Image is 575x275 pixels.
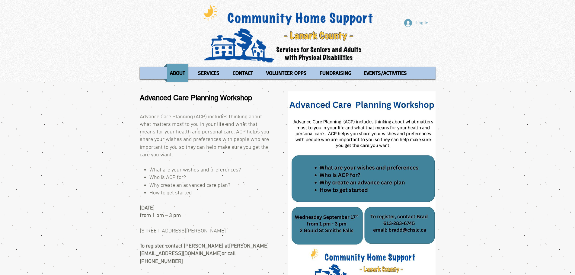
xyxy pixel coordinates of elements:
[227,64,259,82] a: CONTACT
[164,64,191,82] a: ABOUT
[358,64,413,82] a: EVENTS/ACTIVITIES
[400,17,433,29] button: Log In
[264,64,309,82] p: VOLUNTEER OPPS
[314,64,356,82] a: FUNDRAISING
[140,228,226,234] span: [STREET_ADDRESS][PERSON_NAME]
[195,64,222,82] p: SERVICES
[140,114,269,158] span: Advance Care Planning (ACP) includes thinking about what matters most to you in your life and wha...
[230,64,256,82] p: CONTACT
[361,64,410,82] p: EVENTS/ACTIVITIES
[260,64,312,82] a: VOLUNTEER OPPS
[140,205,181,219] span: [DATE] from 1 pm – 3 pm
[140,94,252,102] span: Advanced Care Planning Workshop
[192,64,225,82] a: SERVICES
[149,174,186,181] span: Who is ACP for?
[414,20,430,26] span: Log In
[167,64,188,82] p: ABOUT
[149,182,230,189] span: Why create an advanced care plan?
[140,243,269,264] span: To register, contact [PERSON_NAME] at or call [PHONE_NUMBER]
[317,64,354,82] p: FUNDRAISING
[149,190,192,196] span: How to get started ​
[149,167,241,173] span: What are your wishes and preferences?
[140,64,436,82] nav: Site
